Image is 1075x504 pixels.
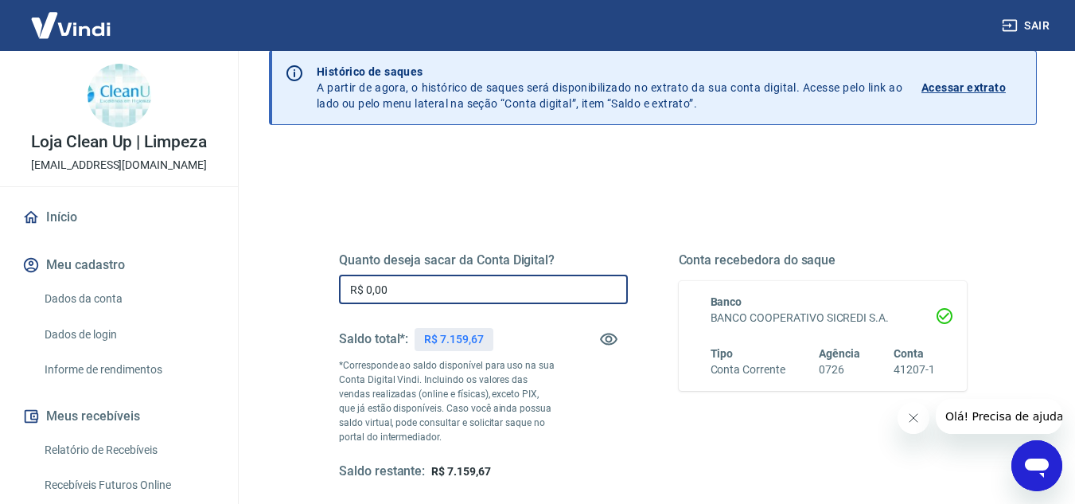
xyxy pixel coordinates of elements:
h6: 0726 [819,361,860,378]
button: Meus recebíveis [19,399,219,434]
a: Recebíveis Futuros Online [38,469,219,502]
a: Informe de rendimentos [38,354,219,386]
p: Acessar extrato [921,80,1006,96]
h6: Conta Corrente [711,361,785,378]
button: Meu cadastro [19,248,219,283]
p: A partir de agora, o histórico de saques será disponibilizado no extrato da sua conta digital. Ac... [317,64,902,111]
span: Olá! Precisa de ajuda? [10,11,134,24]
p: R$ 7.159,67 [424,331,483,348]
a: Dados da conta [38,283,219,315]
p: Histórico de saques [317,64,902,80]
a: Início [19,200,219,235]
iframe: Mensagem da empresa [936,399,1062,434]
span: Conta [894,347,924,360]
span: Banco [711,295,742,308]
p: *Corresponde ao saldo disponível para uso na sua Conta Digital Vindi. Incluindo os valores das ve... [339,358,555,444]
h6: BANCO COOPERATIVO SICREDI S.A. [711,310,936,326]
h5: Conta recebedora do saque [679,252,968,268]
a: Acessar extrato [921,64,1023,111]
h5: Quanto deseja sacar da Conta Digital? [339,252,628,268]
span: Tipo [711,347,734,360]
iframe: Fechar mensagem [898,402,929,434]
p: Loja Clean Up | Limpeza [31,134,207,150]
a: Dados de login [38,318,219,351]
button: Sair [999,11,1056,41]
h5: Saldo restante: [339,463,425,480]
span: Agência [819,347,860,360]
span: R$ 7.159,67 [431,465,490,478]
img: Vindi [19,1,123,49]
iframe: Botão para abrir a janela de mensagens [1011,440,1062,491]
p: [EMAIL_ADDRESS][DOMAIN_NAME] [31,157,207,174]
img: e1bc552c-740b-4665-869d-67b427c9ab8a.jpeg [88,64,151,127]
h6: 41207-1 [894,361,935,378]
h5: Saldo total*: [339,331,408,347]
a: Relatório de Recebíveis [38,434,219,467]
